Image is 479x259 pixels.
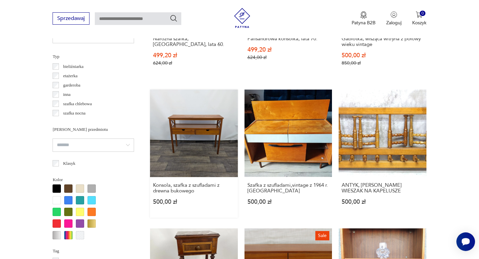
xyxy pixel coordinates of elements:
[53,247,134,255] p: Tag
[63,72,78,80] p: etażerka
[170,14,178,22] button: Szukaj
[412,11,426,26] button: 0Koszyk
[342,182,423,194] h3: ANTYK, [PERSON_NAME] WIESZAK NA KAPELUSZE
[360,11,367,19] img: Ikona medalu
[342,53,423,58] p: 500,00 zł
[53,126,134,133] p: [PERSON_NAME] przedmiotu
[352,11,376,26] a: Ikona medaluPatyna B2B
[247,182,329,194] h3: Szafka z szufladami,vintage z 1964 r.[GEOGRAPHIC_DATA]
[342,60,423,66] p: 850,00 zł
[53,12,89,25] button: Sprzedawaj
[247,36,329,42] h3: Palisandrowa konsolka, lata 70.
[153,60,235,66] p: 624,00 zł
[63,160,76,167] p: Klasyk
[63,82,80,89] p: garderoba
[63,91,71,98] p: inna
[412,20,426,26] p: Koszyk
[153,53,235,58] p: 499,20 zł
[53,53,134,60] p: Typ
[63,63,83,70] p: bieliźniarka
[53,17,89,21] a: Sprzedawaj
[244,90,332,218] a: Szafka z szufladami,vintage z 1964 r.BrnoSzafka z szufladami,vintage z 1964 r.[GEOGRAPHIC_DATA]50...
[53,176,134,183] p: Kolor
[63,100,92,108] p: szafka chlebowa
[247,47,329,53] p: 499,20 zł
[153,199,235,205] p: 500,00 zł
[420,11,425,16] div: 0
[247,199,329,205] p: 500,00 zł
[153,182,235,194] h3: Konsola, szafka z szufladami z drewna bukowego
[342,36,423,47] h3: Gablotka, wisząca witryna z połowy wieku vintage
[247,55,329,60] p: 624,00 zł
[416,11,422,18] img: Ikona koszyka
[386,11,401,26] button: Zaloguj
[63,110,86,117] p: szafka nocna
[352,11,376,26] button: Patyna B2B
[232,8,252,28] img: Patyna - sklep z meblami i dekoracjami vintage
[386,20,401,26] p: Zaloguj
[391,11,397,18] img: Ikonka użytkownika
[339,90,426,218] a: ANTYK, WIKTORIAŃSKI WIESZAK NA KAPELUSZEANTYK, [PERSON_NAME] WIESZAK NA KAPELUSZE500,00 zł
[456,232,475,251] iframe: Smartsupp widget button
[342,199,423,205] p: 500,00 zł
[153,36,235,47] h3: Narożna szafka, [GEOGRAPHIC_DATA], lata 60.
[150,90,238,218] a: Konsola, szafka z szufladami z drewna bukowegoKonsola, szafka z szufladami z drewna bukowego500,0...
[352,20,376,26] p: Patyna B2B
